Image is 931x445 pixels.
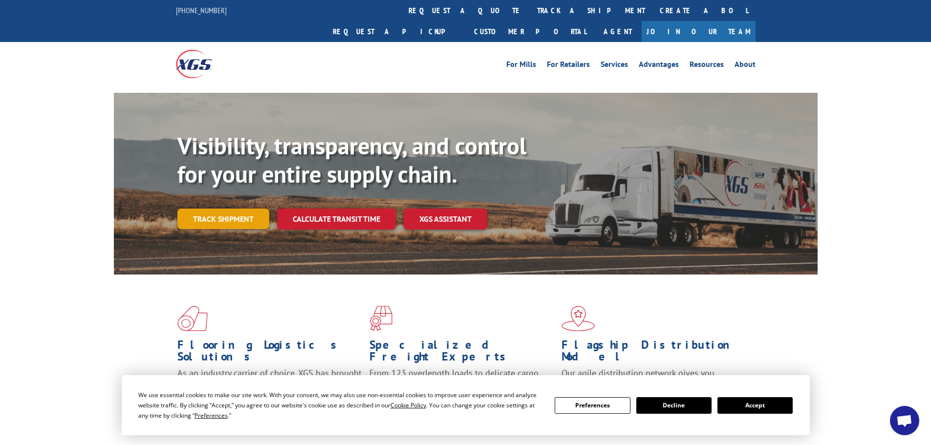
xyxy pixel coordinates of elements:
a: XGS ASSISTANT [404,209,487,230]
a: For Retailers [547,61,590,71]
a: [PHONE_NUMBER] [176,5,227,15]
h1: Flooring Logistics Solutions [177,339,362,367]
button: Accept [717,397,793,414]
button: Preferences [555,397,630,414]
img: xgs-icon-flagship-distribution-model-red [562,306,595,331]
a: Track shipment [177,209,269,229]
span: Preferences [195,411,228,420]
span: Cookie Policy [390,401,426,409]
a: Resources [690,61,724,71]
button: Decline [636,397,712,414]
a: Open chat [890,406,919,435]
a: Agent [594,21,642,42]
div: Cookie Consent Prompt [122,375,810,435]
b: Visibility, transparency, and control for your entire supply chain. [177,130,526,189]
h1: Specialized Freight Experts [369,339,554,367]
span: Our agile distribution network gives you nationwide inventory management on demand. [562,367,741,390]
span: As an industry carrier of choice, XGS has brought innovation and dedication to flooring logistics... [177,367,362,402]
a: Advantages [639,61,679,71]
a: Services [601,61,628,71]
a: Join Our Team [642,21,756,42]
a: Request a pickup [325,21,467,42]
a: For Mills [506,61,536,71]
h1: Flagship Distribution Model [562,339,746,367]
a: About [735,61,756,71]
img: xgs-icon-focused-on-flooring-red [369,306,392,331]
a: Customer Portal [467,21,594,42]
p: From 123 overlength loads to delicate cargo, our experienced staff knows the best way to move you... [369,367,554,411]
img: xgs-icon-total-supply-chain-intelligence-red [177,306,208,331]
a: Calculate transit time [277,209,396,230]
div: We use essential cookies to make our site work. With your consent, we may also use non-essential ... [138,390,543,421]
